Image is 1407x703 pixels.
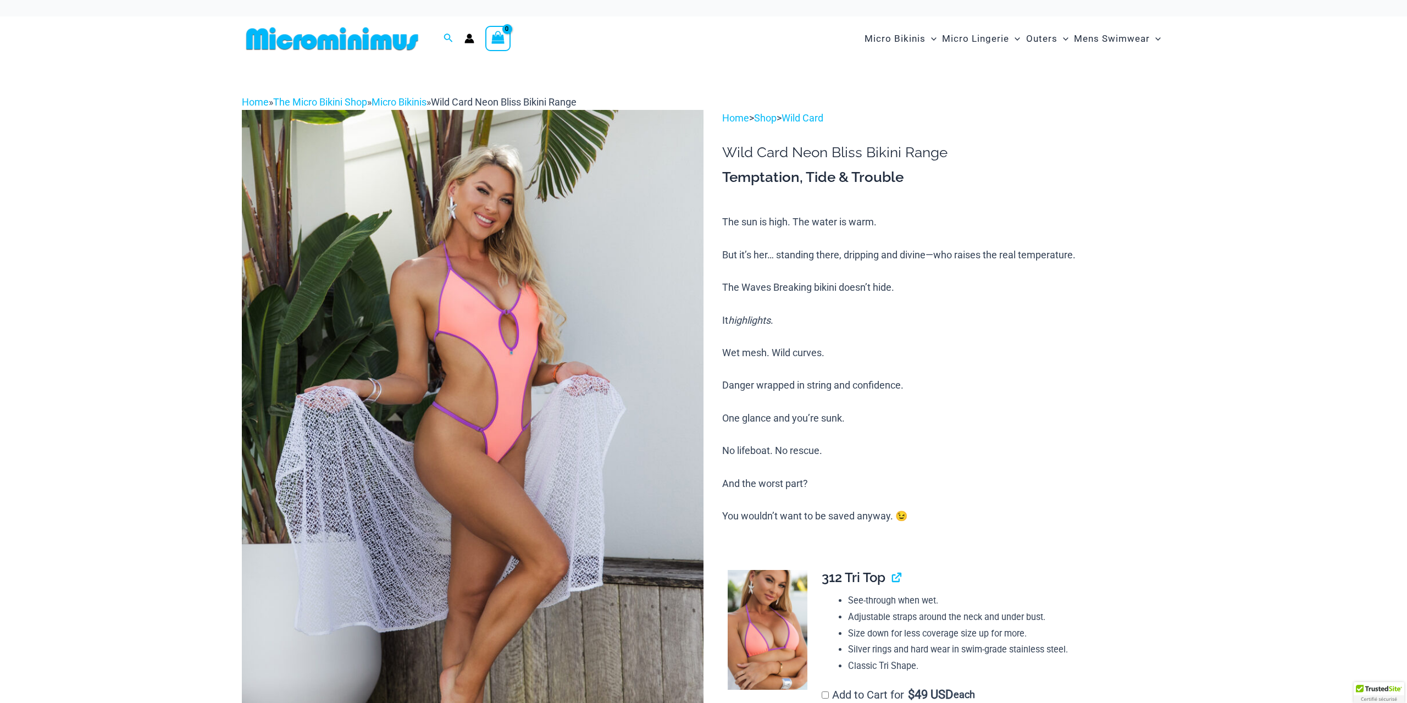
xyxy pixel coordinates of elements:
span: 49 USD [908,689,953,700]
input: Add to Cart for$49 USD each [822,691,829,699]
a: Micro Bikinis [372,96,426,108]
p: > > [722,110,1165,126]
li: Silver rings and hard wear in swim-grade stainless steel. [848,641,1156,658]
span: Menu Toggle [1150,25,1161,53]
h1: Wild Card Neon Bliss Bikini Range [722,144,1165,161]
span: $ [908,688,915,701]
a: Search icon link [444,32,453,46]
img: Wild Card Neon Bliss 312 Top 03 [728,570,807,690]
h3: Temptation, Tide & Trouble [722,168,1165,187]
a: OutersMenu ToggleMenu Toggle [1023,22,1071,56]
a: Account icon link [464,34,474,43]
span: Menu Toggle [1009,25,1020,53]
p: The sun is high. The water is warm. But it’s her… standing there, dripping and divine—who raises ... [722,214,1165,524]
nav: Site Navigation [860,20,1165,57]
span: Micro Lingerie [942,25,1009,53]
span: Menu Toggle [926,25,937,53]
a: Wild Card [782,112,823,124]
a: Micro BikinisMenu ToggleMenu Toggle [862,22,939,56]
a: Home [242,96,269,108]
span: Menu Toggle [1057,25,1068,53]
a: Home [722,112,749,124]
a: View Shopping Cart, empty [485,26,511,51]
li: Classic Tri Shape. [848,658,1156,674]
a: Mens SwimwearMenu ToggleMenu Toggle [1071,22,1164,56]
label: Add to Cart for [822,688,976,701]
span: Outers [1026,25,1057,53]
span: » » » [242,96,577,108]
li: See-through when wet. [848,593,1156,609]
div: TrustedSite Certified [1354,682,1404,703]
img: MM SHOP LOGO FLAT [242,26,423,51]
span: Wild Card Neon Bliss Bikini Range [431,96,577,108]
a: Shop [754,112,777,124]
span: Mens Swimwear [1074,25,1150,53]
a: The Micro Bikini Shop [273,96,367,108]
span: Micro Bikinis [865,25,926,53]
li: Size down for less coverage size up for more. [848,625,1156,642]
span: each [954,689,975,700]
a: Micro LingerieMenu ToggleMenu Toggle [939,22,1023,56]
i: highlights [728,314,771,326]
span: 312 Tri Top [822,569,885,585]
li: Adjustable straps around the neck and under bust. [848,609,1156,625]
